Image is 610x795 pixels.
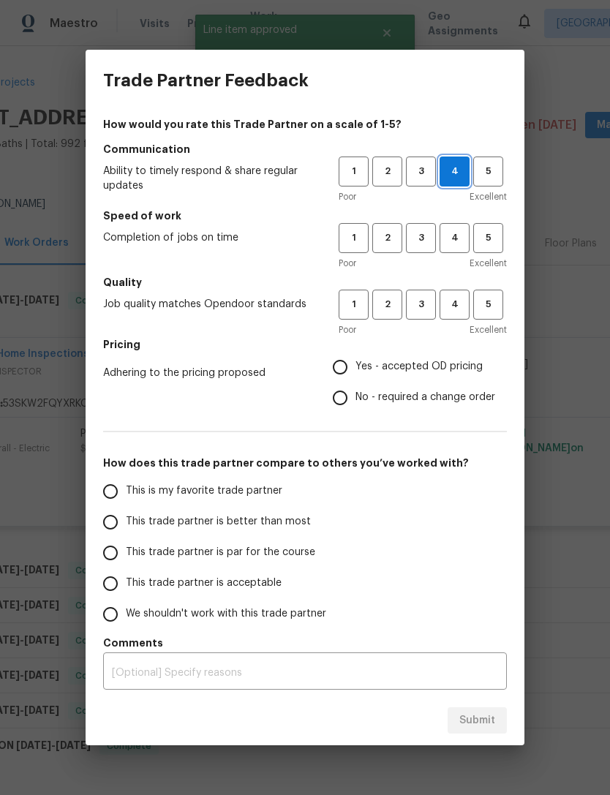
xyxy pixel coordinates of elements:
button: 3 [406,157,436,186]
span: 4 [441,296,468,313]
span: 5 [475,296,502,313]
h3: Trade Partner Feedback [103,70,309,91]
span: Poor [339,189,356,204]
span: 2 [374,163,401,180]
span: 4 [440,163,469,180]
h5: Pricing [103,337,507,352]
span: Excellent [470,189,507,204]
button: 1 [339,223,369,253]
span: 5 [475,230,502,246]
span: 4 [441,230,468,246]
span: This is my favorite trade partner [126,483,282,499]
button: 5 [473,223,503,253]
button: 4 [440,157,470,186]
span: Ability to timely respond & share regular updates [103,164,315,193]
span: 3 [407,230,434,246]
span: 1 [340,230,367,246]
span: Yes - accepted OD pricing [355,359,483,374]
span: Completion of jobs on time [103,230,315,245]
h5: How does this trade partner compare to others you’ve worked with? [103,456,507,470]
span: Adhering to the pricing proposed [103,366,309,380]
button: 1 [339,157,369,186]
span: This trade partner is par for the course [126,545,315,560]
span: Job quality matches Opendoor standards [103,297,315,312]
span: 3 [407,163,434,180]
button: 4 [440,290,470,320]
button: 1 [339,290,369,320]
h5: Quality [103,275,507,290]
button: 3 [406,290,436,320]
span: This trade partner is acceptable [126,576,282,591]
span: Excellent [470,323,507,337]
button: 5 [473,290,503,320]
button: 3 [406,223,436,253]
span: 2 [374,296,401,313]
h5: Speed of work [103,208,507,223]
span: Poor [339,256,356,271]
button: 2 [372,290,402,320]
span: This trade partner is better than most [126,514,311,530]
span: 3 [407,296,434,313]
h4: How would you rate this Trade Partner on a scale of 1-5? [103,117,507,132]
span: 1 [340,296,367,313]
span: Excellent [470,256,507,271]
button: 2 [372,157,402,186]
div: Pricing [333,352,507,413]
span: 2 [374,230,401,246]
span: 5 [475,163,502,180]
h5: Communication [103,142,507,157]
span: No - required a change order [355,390,495,405]
h5: Comments [103,636,507,650]
button: 5 [473,157,503,186]
button: 4 [440,223,470,253]
div: How does this trade partner compare to others you’ve worked with? [103,476,507,630]
span: 1 [340,163,367,180]
span: Poor [339,323,356,337]
span: We shouldn't work with this trade partner [126,606,326,622]
button: 2 [372,223,402,253]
